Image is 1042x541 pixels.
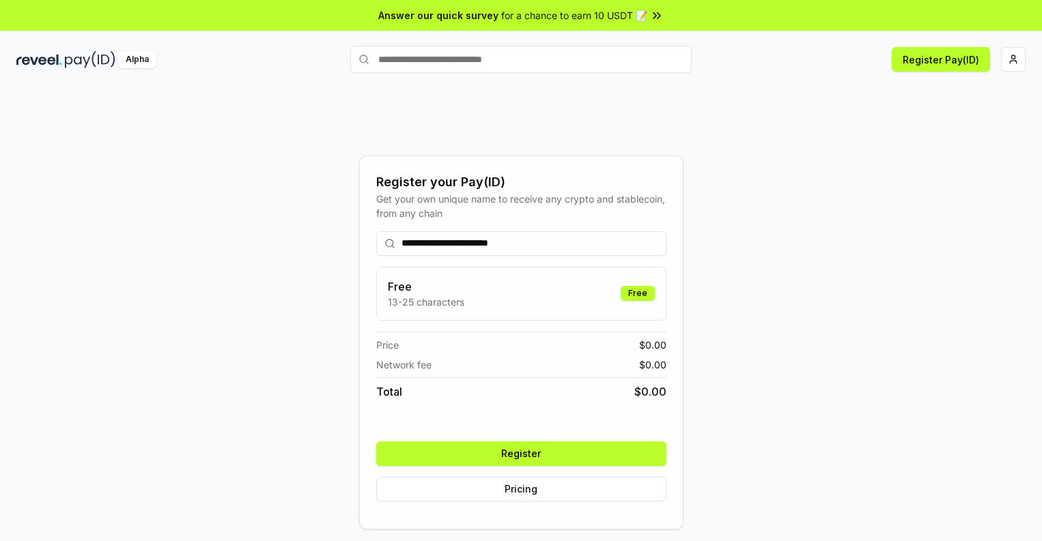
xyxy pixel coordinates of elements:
[378,8,498,23] span: Answer our quick survey
[376,441,666,466] button: Register
[118,51,156,68] div: Alpha
[16,51,62,68] img: reveel_dark
[376,357,432,372] span: Network fee
[634,383,666,400] span: $ 0.00
[376,192,666,220] div: Get your own unique name to receive any crypto and stablecoin, from any chain
[376,383,402,400] span: Total
[639,338,666,352] span: $ 0.00
[388,278,464,295] h3: Free
[376,477,666,501] button: Pricing
[501,8,647,23] span: for a chance to earn 10 USDT 📝
[388,295,464,309] p: 13-25 characters
[376,338,399,352] span: Price
[892,47,990,72] button: Register Pay(ID)
[376,173,666,192] div: Register your Pay(ID)
[639,357,666,372] span: $ 0.00
[65,51,115,68] img: pay_id
[621,286,655,301] div: Free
